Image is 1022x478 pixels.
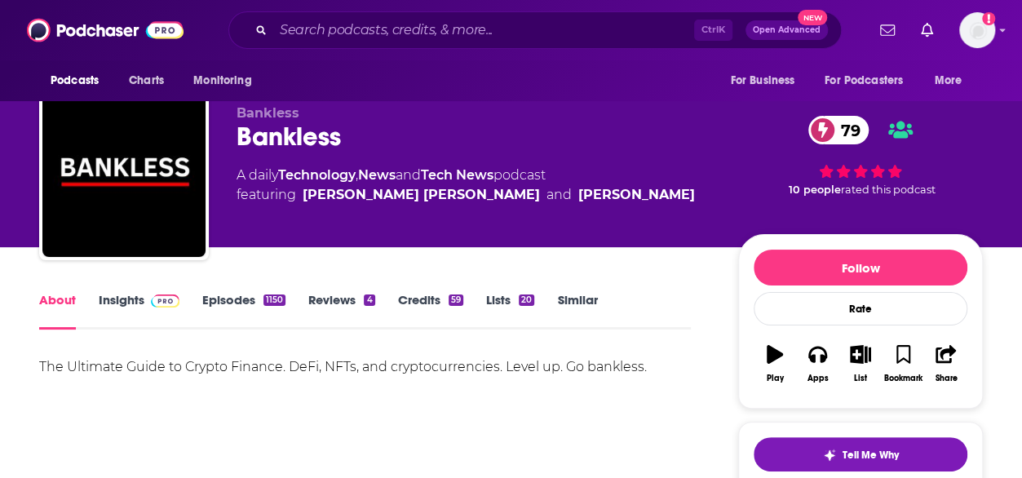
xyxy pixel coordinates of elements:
[364,294,374,306] div: 4
[807,374,829,383] div: Apps
[519,294,534,306] div: 20
[578,185,695,205] a: David Hoffman
[882,334,924,393] button: Bookmark
[814,65,927,96] button: open menu
[546,185,572,205] span: and
[767,374,784,383] div: Play
[798,10,827,25] span: New
[789,184,841,196] span: 10 people
[42,94,206,257] img: Bankless
[923,65,983,96] button: open menu
[237,166,695,205] div: A daily podcast
[841,184,936,196] span: rated this podcast
[738,105,983,206] div: 79 10 peoplerated this podcast
[935,374,957,383] div: Share
[959,12,995,48] button: Show profile menu
[39,65,120,96] button: open menu
[421,167,493,183] a: Tech News
[449,294,463,306] div: 59
[308,292,374,330] a: Reviews4
[796,334,838,393] button: Apps
[151,294,179,308] img: Podchaser Pro
[263,294,285,306] div: 1150
[823,449,836,462] img: tell me why sparkle
[925,334,967,393] button: Share
[874,16,901,44] a: Show notifications dropdown
[129,69,164,92] span: Charts
[854,374,867,383] div: List
[825,69,903,92] span: For Podcasters
[237,105,299,121] span: Bankless
[51,69,99,92] span: Podcasts
[118,65,174,96] a: Charts
[396,167,421,183] span: and
[182,65,272,96] button: open menu
[27,15,184,46] img: Podchaser - Follow, Share and Rate Podcasts
[754,250,967,285] button: Follow
[202,292,285,330] a: Episodes1150
[825,116,869,144] span: 79
[914,16,940,44] a: Show notifications dropdown
[754,334,796,393] button: Play
[959,12,995,48] span: Logged in as aridings
[745,20,828,40] button: Open AdvancedNew
[843,449,899,462] span: Tell Me Why
[982,12,995,25] svg: Add a profile image
[935,69,962,92] span: More
[808,116,869,144] a: 79
[754,437,967,471] button: tell me why sparkleTell Me Why
[884,374,922,383] div: Bookmark
[99,292,179,330] a: InsightsPodchaser Pro
[959,12,995,48] img: User Profile
[486,292,534,330] a: Lists20
[557,292,597,330] a: Similar
[753,26,821,34] span: Open Advanced
[694,20,732,41] span: Ctrl K
[839,334,882,393] button: List
[39,292,76,330] a: About
[358,167,396,183] a: News
[39,356,691,378] div: The Ultimate Guide to Crypto Finance. DeFi, NFTs, and cryptocurrencies. Level up. Go bankless.
[278,167,356,183] a: Technology
[303,185,540,205] a: Ryan Sean Adams
[754,292,967,325] div: Rate
[228,11,842,49] div: Search podcasts, credits, & more...
[730,69,794,92] span: For Business
[356,167,358,183] span: ,
[237,185,695,205] span: featuring
[719,65,815,96] button: open menu
[193,69,251,92] span: Monitoring
[273,17,694,43] input: Search podcasts, credits, & more...
[398,292,463,330] a: Credits59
